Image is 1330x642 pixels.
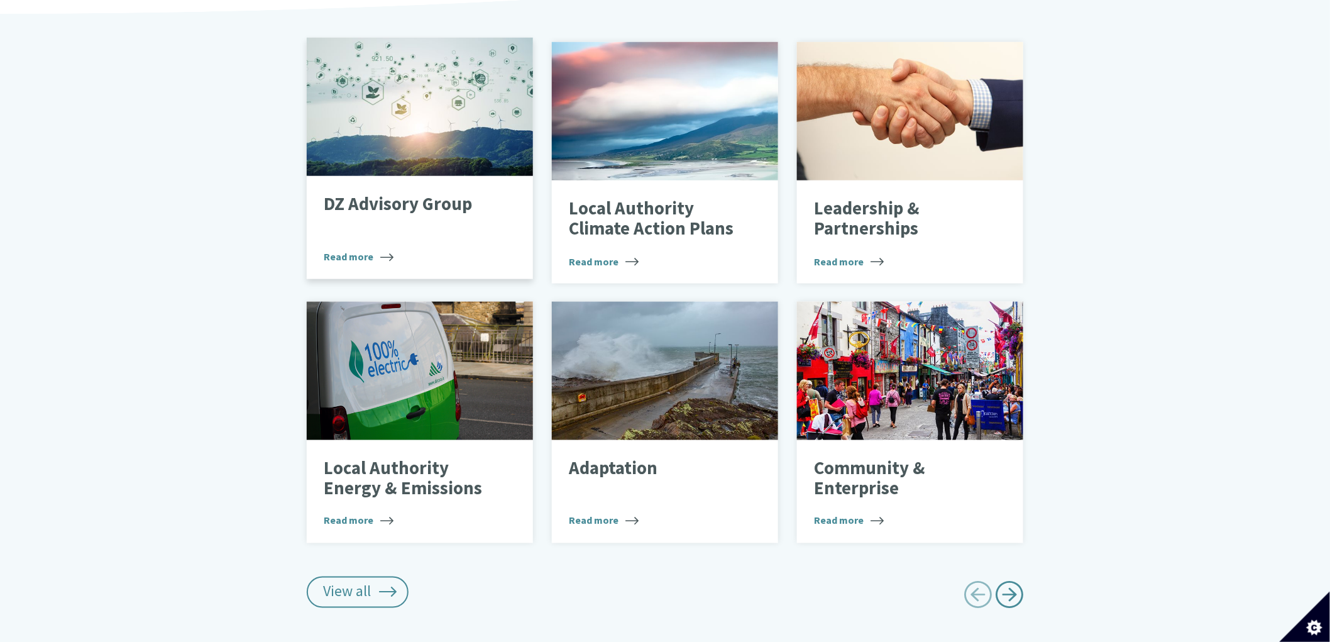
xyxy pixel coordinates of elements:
[307,38,533,279] a: DZ Advisory Group Read more
[995,577,1023,619] a: Next page
[569,199,742,238] p: Local Authority Climate Action Plans
[814,253,884,268] span: Read more
[814,458,987,498] p: Community & Enterprise
[324,513,393,528] span: Read more
[324,458,497,498] p: Local Authority Energy & Emissions
[324,194,497,214] p: DZ Advisory Group
[797,302,1023,543] a: Community & Enterprise Read more
[569,253,639,268] span: Read more
[324,249,393,264] span: Read more
[552,302,778,543] a: Adaptation Read more
[307,302,533,543] a: Local Authority Energy & Emissions Read more
[964,577,992,619] a: Previous page
[307,577,409,608] a: View all
[569,458,742,479] p: Adaptation
[569,513,639,528] span: Read more
[552,42,778,284] a: Local Authority Climate Action Plans Read more
[814,513,884,528] span: Read more
[814,199,987,238] p: Leadership & Partnerships
[797,42,1023,284] a: Leadership & Partnerships Read more
[1280,592,1330,642] button: Set cookie preferences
